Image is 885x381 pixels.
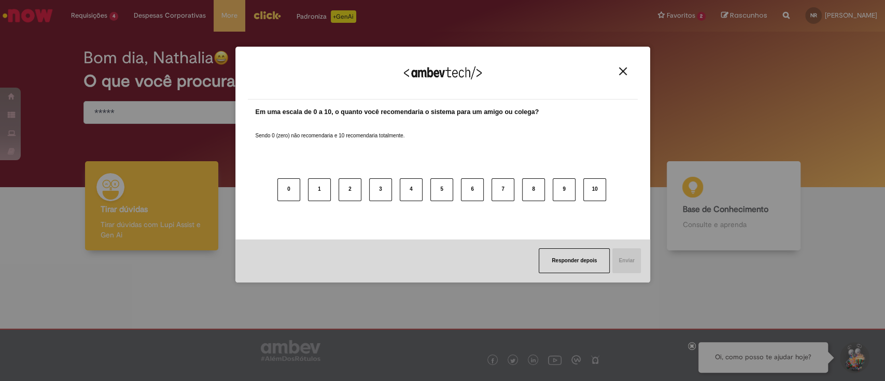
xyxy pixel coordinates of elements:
[404,66,482,79] img: Logo Ambevtech
[522,178,545,201] button: 8
[256,120,405,139] label: Sendo 0 (zero) não recomendaria e 10 recomendaria totalmente.
[619,67,627,75] img: Close
[553,178,575,201] button: 9
[369,178,392,201] button: 3
[583,178,606,201] button: 10
[461,178,484,201] button: 6
[277,178,300,201] button: 0
[400,178,423,201] button: 4
[616,67,630,76] button: Close
[308,178,331,201] button: 1
[491,178,514,201] button: 7
[430,178,453,201] button: 5
[539,248,610,273] button: Responder depois
[256,107,539,117] label: Em uma escala de 0 a 10, o quanto você recomendaria o sistema para um amigo ou colega?
[339,178,361,201] button: 2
